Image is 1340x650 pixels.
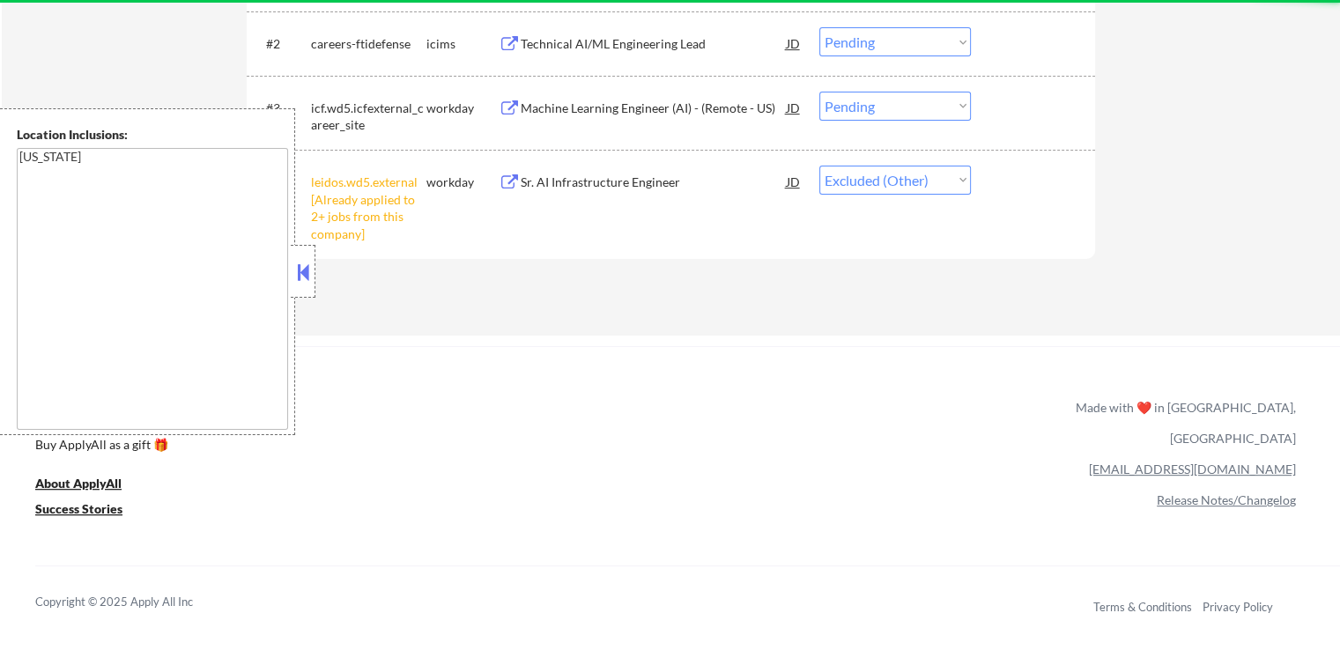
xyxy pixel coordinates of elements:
a: About ApplyAll [35,474,146,496]
a: Release Notes/Changelog [1157,492,1296,507]
div: Technical AI/ML Engineering Lead [521,35,787,53]
a: Terms & Conditions [1093,600,1192,614]
div: Made with ❤️ in [GEOGRAPHIC_DATA], [GEOGRAPHIC_DATA] [1069,392,1296,454]
div: JD [785,166,803,197]
div: workday [426,174,499,191]
div: careers-ftidefense [311,35,426,53]
div: JD [785,92,803,123]
div: #3 [266,100,297,117]
a: Refer & earn free applications 👯‍♀️ [35,417,707,435]
a: [EMAIL_ADDRESS][DOMAIN_NAME] [1089,462,1296,476]
div: Sr. AI Infrastructure Engineer [521,174,787,191]
a: Privacy Policy [1203,600,1273,614]
div: Copyright © 2025 Apply All Inc [35,594,238,611]
u: About ApplyAll [35,476,122,491]
div: JD [785,27,803,59]
a: Buy ApplyAll as a gift 🎁 [35,435,211,457]
div: workday [426,100,499,117]
a: Success Stories [35,499,146,521]
div: Machine Learning Engineer (AI) - (Remote - US) [521,100,787,117]
div: #2 [266,35,297,53]
div: icf.wd5.icfexternal_career_site [311,100,426,134]
u: Success Stories [35,501,122,516]
div: leidos.wd5.external [Already applied to 2+ jobs from this company] [311,174,426,242]
div: Location Inclusions: [17,126,288,144]
div: Buy ApplyAll as a gift 🎁 [35,439,211,451]
div: icims [426,35,499,53]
